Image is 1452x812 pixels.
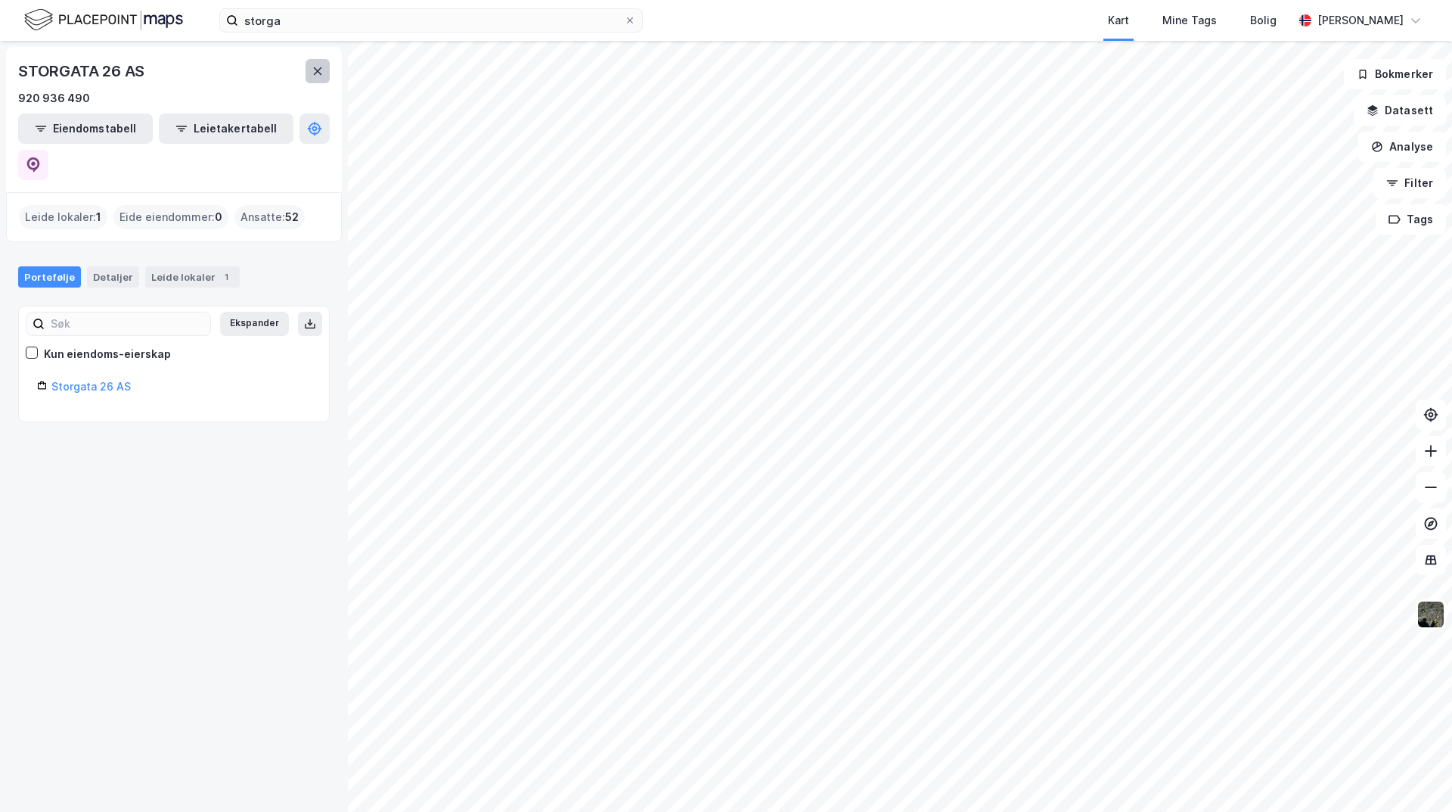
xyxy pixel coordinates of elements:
[145,266,240,288] div: Leide lokaler
[1416,600,1445,629] img: 9k=
[1373,168,1446,198] button: Filter
[87,266,139,288] div: Detaljer
[1376,739,1452,812] div: Kontrollprogram for chat
[219,269,234,285] div: 1
[220,312,289,336] button: Ekspander
[18,59,147,83] div: STORGATA 26 AS
[1108,11,1129,30] div: Kart
[1376,204,1446,235] button: Tags
[18,266,81,288] div: Portefølje
[238,9,624,32] input: Søk på adresse, matrikkel, gårdeiere, leietakere eller personer
[1317,11,1404,30] div: [PERSON_NAME]
[18,114,153,144] button: Eiendomstabell
[24,7,183,33] img: logo.f888ab2527a4732fd821a326f86c7f29.svg
[18,89,90,107] div: 920 936 490
[45,313,210,335] input: Søk
[44,345,171,363] div: Kun eiendoms-eierskap
[234,205,305,229] div: Ansatte :
[1376,739,1452,812] iframe: Chat Widget
[1358,132,1446,162] button: Analyse
[113,205,228,229] div: Eide eiendommer :
[1250,11,1277,30] div: Bolig
[51,380,131,393] a: Storgata 26 AS
[285,208,299,226] span: 52
[1344,59,1446,89] button: Bokmerker
[1162,11,1217,30] div: Mine Tags
[19,205,107,229] div: Leide lokaler :
[96,208,101,226] span: 1
[159,114,293,144] button: Leietakertabell
[1354,95,1446,126] button: Datasett
[215,208,222,226] span: 0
